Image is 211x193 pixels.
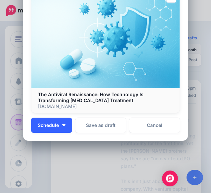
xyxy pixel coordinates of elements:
a: Cancel [129,118,180,133]
img: arrow-down-white.png [62,124,65,126]
p: [DOMAIN_NAME] [38,103,173,109]
button: Schedule [31,118,72,133]
button: Save as draft [75,118,126,133]
b: The Antiviral Renaissance: How Technology Is Transforming [MEDICAL_DATA] Treatment [38,92,144,103]
span: Schedule [38,123,59,128]
div: Open Intercom Messenger [162,171,178,186]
